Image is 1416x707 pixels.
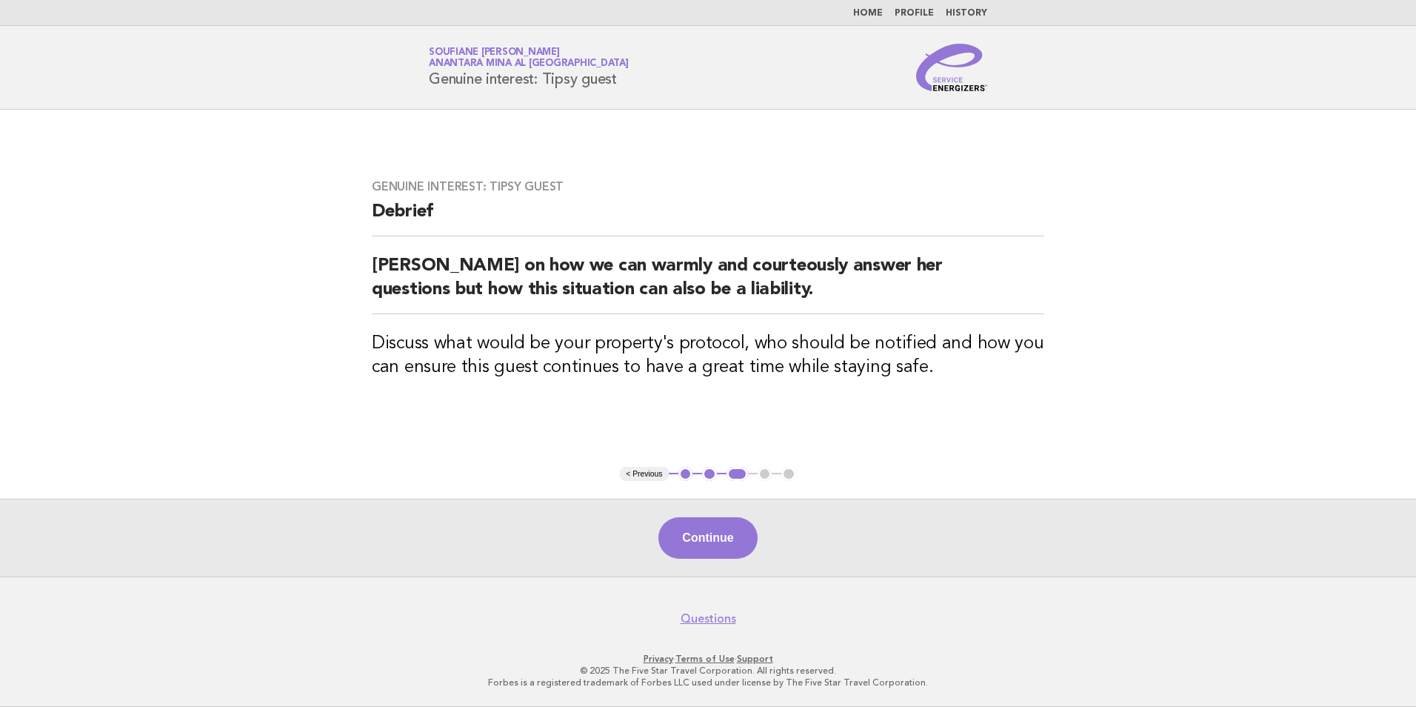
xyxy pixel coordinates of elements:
[946,9,987,18] a: History
[916,44,987,91] img: Service Energizers
[727,467,748,482] button: 3
[620,467,668,482] button: < Previous
[675,654,735,664] a: Terms of Use
[255,665,1161,677] p: © 2025 The Five Star Travel Corporation. All rights reserved.
[372,332,1044,379] h3: Discuss what would be your property's protocol, who should be notified and how you can ensure thi...
[658,517,757,559] button: Continue
[853,9,883,18] a: Home
[372,179,1044,194] h3: Genuine interest: Tipsy guest
[678,467,693,482] button: 1
[429,47,629,68] a: Soufiane [PERSON_NAME]Anantara Mina al [GEOGRAPHIC_DATA]
[255,677,1161,688] p: Forbes is a registered trademark of Forbes LLC used under license by The Five Star Travel Corpora...
[737,654,773,664] a: Support
[429,59,629,69] span: Anantara Mina al [GEOGRAPHIC_DATA]
[429,48,629,87] h1: Genuine interest: Tipsy guest
[372,200,1044,236] h2: Debrief
[702,467,717,482] button: 2
[644,654,673,664] a: Privacy
[895,9,934,18] a: Profile
[681,611,736,626] a: Questions
[372,254,1044,314] h2: [PERSON_NAME] on how we can warmly and courteously answer her questions but how this situation ca...
[255,653,1161,665] p: · ·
